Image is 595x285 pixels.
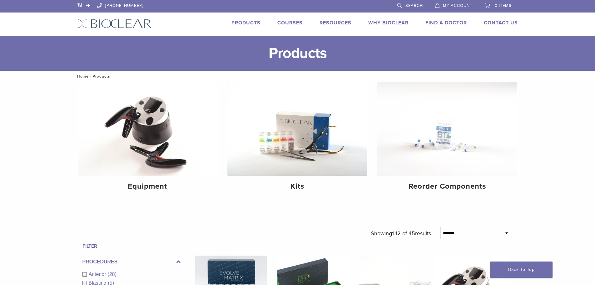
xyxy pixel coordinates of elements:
[78,82,218,196] a: Equipment
[231,20,260,26] a: Products
[490,262,553,278] a: Back To Top
[377,82,517,196] a: Reorder Components
[320,20,351,26] a: Resources
[368,20,409,26] a: Why Bioclear
[425,20,467,26] a: Find A Doctor
[77,19,151,28] img: Bioclear
[89,272,108,277] span: Anterior
[73,71,523,82] nav: Products
[78,82,218,176] img: Equipment
[371,227,431,240] p: Showing results
[227,82,367,176] img: Kits
[443,3,472,8] span: My Account
[108,272,117,277] span: (28)
[75,74,89,79] a: Home
[484,20,518,26] a: Contact Us
[232,181,362,192] h4: Kits
[392,230,415,237] span: 1-12 of 45
[377,82,517,176] img: Reorder Components
[83,181,213,192] h4: Equipment
[382,181,512,192] h4: Reorder Components
[82,258,181,266] label: Procedures
[89,75,93,78] span: /
[227,82,367,196] a: Kits
[405,3,423,8] span: Search
[82,242,181,250] h4: Filter
[495,3,512,8] span: 0 items
[277,20,303,26] a: Courses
